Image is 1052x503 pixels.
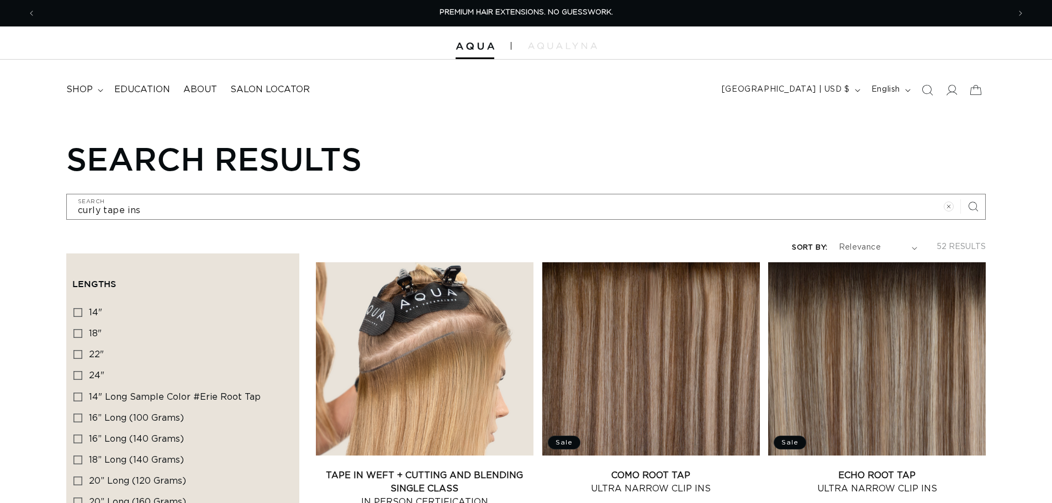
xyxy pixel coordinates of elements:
a: About [177,77,224,102]
button: [GEOGRAPHIC_DATA] | USD $ [715,80,865,100]
span: Lengths [72,279,116,289]
a: Salon Locator [224,77,316,102]
label: Sort by: [792,244,827,251]
span: [GEOGRAPHIC_DATA] | USD $ [722,84,850,96]
span: Education [114,84,170,96]
button: Clear search term [937,194,961,219]
summary: shop [60,77,108,102]
span: 52 results [937,243,986,251]
img: Aqua Hair Extensions [456,43,494,50]
span: 16” Long (140 grams) [89,435,184,443]
span: 18” Long (140 grams) [89,456,184,464]
span: 24" [89,371,104,380]
span: Salon Locator [230,84,310,96]
span: PREMIUM HAIR EXTENSIONS. NO GUESSWORK. [440,9,613,16]
span: About [183,84,217,96]
a: Echo Root Tap Ultra Narrow Clip Ins [768,469,986,495]
span: 22" [89,350,104,359]
span: 16” Long (100 grams) [89,414,184,422]
input: Search [67,194,985,219]
h1: Search results [66,140,986,177]
span: English [871,84,900,96]
span: 14" [89,308,102,317]
button: English [865,80,915,100]
button: Search [961,194,985,219]
button: Next announcement [1008,3,1033,24]
span: 18" [89,329,102,338]
a: Como Root Tap Ultra Narrow Clip Ins [542,469,760,495]
span: shop [66,84,93,96]
summary: Lengths (0 selected) [72,260,293,299]
span: 20” Long (120 grams) [89,476,186,485]
a: Education [108,77,177,102]
img: aqualyna.com [528,43,597,49]
summary: Search [915,78,939,102]
span: 14" Long Sample Color #Erie Root Tap [89,393,261,401]
button: Previous announcement [19,3,44,24]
